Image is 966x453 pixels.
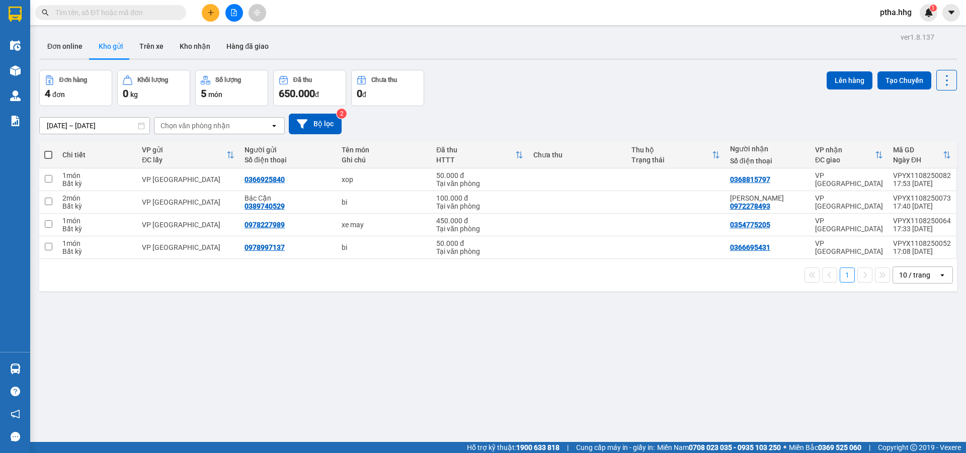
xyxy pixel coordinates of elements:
[10,65,21,76] img: warehouse-icon
[783,445,786,449] span: ⚪️
[431,142,528,168] th: Toggle SortBy
[893,225,951,233] div: 17:33 [DATE]
[942,4,960,22] button: caret-down
[576,442,655,453] span: Cung cấp máy in - giấy in:
[245,243,285,251] div: 0978997137
[947,8,956,17] span: caret-down
[42,9,49,16] span: search
[938,271,946,279] svg: open
[901,32,934,43] div: ver 1.8.137
[893,179,951,188] div: 17:53 [DATE]
[137,142,239,168] th: Toggle SortBy
[59,76,87,83] div: Đơn hàng
[436,146,515,154] div: Đã thu
[208,90,222,99] span: món
[130,90,138,99] span: kg
[436,247,523,255] div: Tại văn phòng
[342,198,426,206] div: bi
[40,118,149,134] input: Select a date range.
[315,90,319,99] span: đ
[245,146,332,154] div: Người gửi
[730,175,770,184] div: 0368815797
[142,156,226,164] div: ĐC lấy
[893,202,951,210] div: 17:40 [DATE]
[131,34,172,58] button: Trên xe
[62,179,132,188] div: Bất kỳ
[10,116,21,126] img: solution-icon
[436,217,523,225] div: 450.000 đ
[872,6,920,19] span: ptha.hhg
[245,221,285,229] div: 0978227989
[631,146,711,154] div: Thu hộ
[626,142,725,168] th: Toggle SortBy
[810,142,888,168] th: Toggle SortBy
[730,202,770,210] div: 0972278493
[893,171,951,179] div: VPYX1108250082
[62,225,132,233] div: Bất kỳ
[815,217,883,233] div: VP [GEOGRAPHIC_DATA]
[815,146,875,154] div: VP nhận
[142,198,234,206] div: VP [GEOGRAPHIC_DATA]
[436,179,523,188] div: Tại văn phòng
[245,194,332,202] div: Bác Cận
[899,270,930,280] div: 10 / trang
[55,7,174,18] input: Tìm tên, số ĐT hoặc mã đơn
[39,34,91,58] button: Đơn online
[11,432,20,441] span: message
[869,442,870,453] span: |
[245,175,285,184] div: 0366925840
[730,243,770,251] div: 0366695431
[730,221,770,229] div: 0354775205
[279,87,315,100] span: 650.000
[893,146,943,154] div: Mã GD
[342,175,426,184] div: xop
[815,156,875,164] div: ĐC giao
[62,217,132,225] div: 1 món
[62,171,132,179] div: 1 món
[160,121,230,131] div: Chọn văn phòng nhận
[62,202,132,210] div: Bất kỳ
[888,142,956,168] th: Toggle SortBy
[357,87,362,100] span: 0
[337,109,347,119] sup: 2
[815,194,883,210] div: VP [GEOGRAPHIC_DATA]
[931,5,935,12] span: 1
[631,156,711,164] div: Trạng thái
[827,71,872,89] button: Lên hàng
[245,202,285,210] div: 0389740529
[289,114,342,134] button: Bộ lọc
[657,442,781,453] span: Miền Nam
[142,146,226,154] div: VP gửi
[195,70,268,106] button: Số lượng5món
[351,70,424,106] button: Chưa thu0đ
[436,239,523,247] div: 50.000 đ
[91,34,131,58] button: Kho gửi
[9,7,22,22] img: logo-vxr
[893,239,951,247] div: VPYX1108250052
[45,87,50,100] span: 4
[877,71,931,89] button: Tạo Chuyến
[789,442,861,453] span: Miền Bắc
[218,34,277,58] button: Hàng đã giao
[230,9,237,16] span: file-add
[225,4,243,22] button: file-add
[924,8,933,17] img: icon-new-feature
[362,90,366,99] span: đ
[52,90,65,99] span: đơn
[436,225,523,233] div: Tại văn phòng
[893,194,951,202] div: VPYX1108250073
[142,175,234,184] div: VP [GEOGRAPHIC_DATA]
[730,194,805,202] div: Chị Vân
[123,87,128,100] span: 0
[516,443,559,451] strong: 1900 633 818
[254,9,261,16] span: aim
[893,156,943,164] div: Ngày ĐH
[567,442,569,453] span: |
[172,34,218,58] button: Kho nhận
[11,387,20,396] span: question-circle
[39,70,112,106] button: Đơn hàng4đơn
[245,156,332,164] div: Số điện thoại
[201,87,206,100] span: 5
[10,90,21,101] img: warehouse-icon
[62,247,132,255] div: Bất kỳ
